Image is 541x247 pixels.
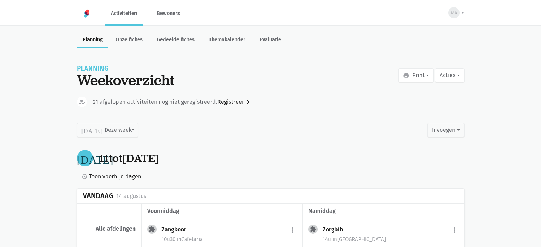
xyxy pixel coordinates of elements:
[161,236,175,242] span: 10u30
[151,33,200,48] a: Gedeelde fiches
[83,9,91,18] img: Home
[93,97,250,107] div: 21 afgelopen activiteiten nog niet geregistreerd.
[427,123,464,137] button: Invoegen
[77,65,174,72] div: Planning
[310,226,316,232] i: extension
[444,5,464,21] button: MA
[333,236,337,242] span: in
[83,225,136,232] div: Alle afdelingen
[78,98,85,106] i: how_to_reg
[333,236,386,242] span: [GEOGRAPHIC_DATA]
[110,33,148,48] a: Onze fiches
[99,152,159,165] div: tot
[451,9,457,16] span: MA
[254,33,287,48] a: Evaluatie
[177,236,181,242] span: in
[116,192,146,201] div: 14 augustus
[323,236,331,242] span: 14u
[244,99,250,105] i: arrow_forward
[147,206,297,216] div: voormiddag
[78,172,141,181] a: Toon voorbije dagen
[122,151,159,166] span: [DATE]
[308,206,458,216] div: namiddag
[105,1,143,25] a: Activiteiten
[77,33,108,48] a: Planning
[398,68,434,82] button: Print
[89,172,141,181] span: Toon voorbije dagen
[151,1,186,25] a: Bewoners
[161,226,192,233] div: Zangkoor
[81,173,87,180] i: history
[149,226,155,232] i: extension
[83,192,113,200] div: Vandaag
[77,72,174,88] div: Weekoverzicht
[77,123,138,137] button: Deze week
[81,127,102,133] i: [DATE]
[323,226,349,233] div: Zorgbib
[99,151,109,166] span: 11
[203,33,251,48] a: Themakalender
[217,97,250,107] a: Registreer
[177,236,203,242] span: Cafetaria
[77,152,113,164] i: [DATE]
[403,72,409,79] i: print
[435,68,464,82] button: Acties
